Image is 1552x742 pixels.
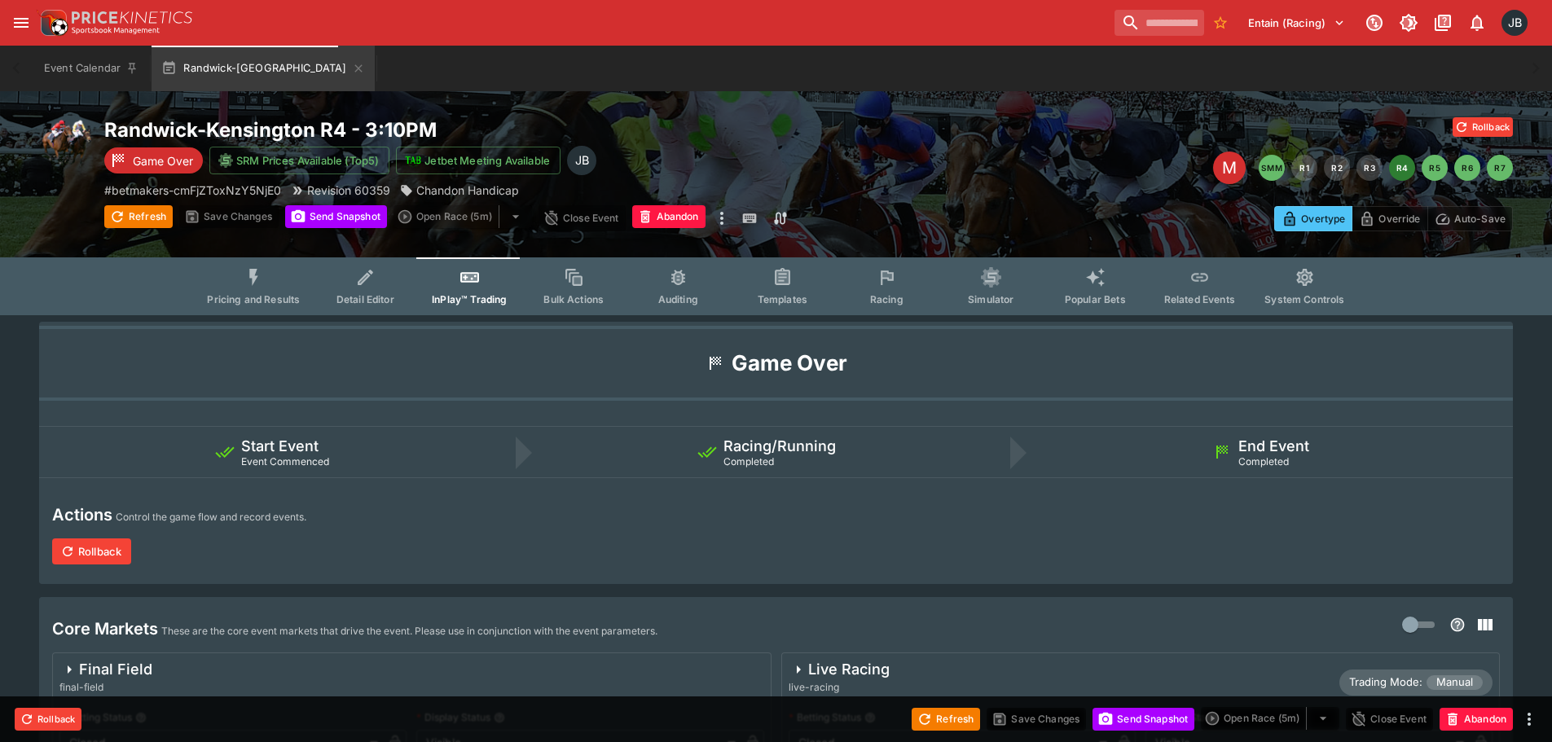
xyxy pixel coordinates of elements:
[36,7,68,39] img: PriceKinetics Logo
[1462,8,1492,37] button: Notifications
[1164,293,1235,305] span: Related Events
[1497,5,1532,41] button: Josh Brown
[104,205,173,228] button: Refresh
[1291,155,1317,181] button: R1
[207,293,300,305] span: Pricing and Results
[400,182,519,199] div: Chandon Handicap
[1440,708,1513,731] button: Abandon
[15,708,81,731] button: Rollback
[1238,10,1355,36] button: Select Tenant
[432,293,507,305] span: InPlay™ Trading
[789,679,890,696] span: live-racing
[1259,155,1285,181] button: SMM
[1259,155,1513,181] nav: pagination navigation
[241,455,329,468] span: Event Commenced
[72,11,192,24] img: PriceKinetics
[307,182,390,199] p: Revision 60359
[632,205,706,228] button: Abandon
[732,349,847,377] h1: Game Over
[1093,708,1194,731] button: Send Snapshot
[152,46,374,91] button: Randwick-[GEOGRAPHIC_DATA]
[1238,437,1309,455] h5: End Event
[1454,155,1480,181] button: R6
[133,152,193,169] p: Game Over
[52,618,158,639] h4: Core Markets
[723,455,774,468] span: Completed
[758,293,807,305] span: Templates
[1352,206,1427,231] button: Override
[161,623,657,639] p: These are the core event markets that drive the event. Please use in conjunction with the event p...
[1301,210,1345,227] p: Overtype
[1274,206,1513,231] div: Start From
[1440,709,1513,726] span: Mark an event as closed and abandoned.
[1238,455,1289,468] span: Completed
[393,205,532,228] div: split button
[209,147,389,174] button: SRM Prices Available (Top5)
[789,660,890,679] div: Live Racing
[1264,293,1344,305] span: System Controls
[1207,10,1233,36] button: No Bookmarks
[1115,10,1204,36] input: search
[567,146,596,175] div: Josh Brown
[1356,155,1383,181] button: R3
[1213,151,1246,184] div: Edit Meeting
[1422,155,1448,181] button: R5
[39,117,91,169] img: horse_racing.png
[336,293,394,305] span: Detail Editor
[1274,206,1352,231] button: Overtype
[1501,10,1528,36] div: Josh Brown
[1427,674,1483,691] span: Manual
[59,660,152,679] div: Final Field
[104,117,809,143] h2: Copy To Clipboard
[116,509,306,525] p: Control the game flow and record events.
[1349,674,1422,691] p: Trading Mode:
[1487,155,1513,181] button: R7
[1453,117,1513,137] button: Rollback
[1201,707,1339,730] div: split button
[7,8,36,37] button: open drawer
[658,293,698,305] span: Auditing
[632,208,706,224] span: Mark an event as closed and abandoned.
[59,679,152,696] span: final-field
[52,538,131,564] button: Rollback
[968,293,1013,305] span: Simulator
[396,147,561,174] button: Jetbet Meeting Available
[1065,293,1126,305] span: Popular Bets
[1378,210,1420,227] p: Override
[285,205,387,228] button: Send Snapshot
[416,182,519,199] p: Chandon Handicap
[1427,206,1513,231] button: Auto-Save
[712,205,732,231] button: more
[1324,155,1350,181] button: R2
[912,708,980,731] button: Refresh
[405,152,421,169] img: jetbet-logo.svg
[1519,709,1539,729] button: more
[194,257,1357,315] div: Event type filters
[1389,155,1415,181] button: R4
[1454,210,1506,227] p: Auto-Save
[52,504,112,525] h4: Actions
[72,27,160,34] img: Sportsbook Management
[34,46,148,91] button: Event Calendar
[543,293,604,305] span: Bulk Actions
[104,182,281,199] p: Copy To Clipboard
[1428,8,1457,37] button: Documentation
[870,293,904,305] span: Racing
[723,437,836,455] h5: Racing/Running
[1360,8,1389,37] button: Connected to PK
[241,437,319,455] h5: Start Event
[1394,8,1423,37] button: Toggle light/dark mode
